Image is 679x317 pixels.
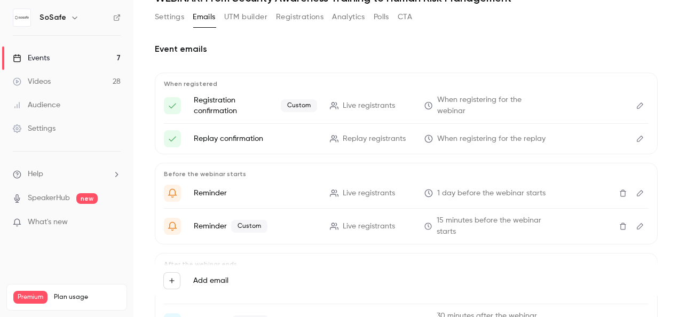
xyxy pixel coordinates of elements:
[193,275,228,286] label: Add email
[224,9,267,26] button: UTM builder
[54,293,120,302] span: Plan usage
[231,220,267,233] span: Custom
[343,133,406,145] span: Replay registrants
[155,9,184,26] button: Settings
[437,133,546,145] span: When registering for the replay
[164,185,649,202] li: Tomorrow is the Day! {{ event_name }}
[276,9,323,26] button: Registrations
[13,9,30,26] img: SoSafe
[614,185,631,202] button: Delete
[13,100,60,110] div: Audience
[13,76,51,87] div: Videos
[28,169,43,180] span: Help
[193,9,215,26] button: Emails
[437,215,548,237] span: 15 minutes before the webinar starts
[281,99,317,112] span: Custom
[194,220,317,233] p: Reminder
[437,188,546,199] span: 1 day before the webinar starts
[164,130,649,147] li: Here's your access link to see the replay of {{ event_name }}!
[13,291,48,304] span: Premium
[28,193,70,204] a: SpeakerHub
[631,130,649,147] button: Edit
[343,221,395,232] span: Live registrants
[194,133,317,144] p: Replay confirmation
[155,43,658,56] h2: Event emails
[40,12,66,23] h6: SoSafe
[164,170,649,178] p: Before the webinar starts
[108,218,121,227] iframe: Noticeable Trigger
[332,9,365,26] button: Analytics
[398,9,412,26] button: CTA
[28,217,68,228] span: What's new
[437,94,548,117] span: When registering for the webinar
[374,9,389,26] button: Polls
[13,123,56,134] div: Settings
[343,100,395,112] span: Live registrants
[164,80,649,88] p: When registered
[343,188,395,199] span: Live registrants
[631,218,649,235] button: Edit
[631,185,649,202] button: Edit
[194,95,317,116] p: Registration confirmation
[76,193,98,204] span: new
[614,218,631,235] button: Delete
[631,97,649,114] button: Edit
[164,94,649,117] li: You're Registered! {{ event_name }}
[13,169,121,180] li: help-dropdown-opener
[164,215,649,237] li: We're About to Start! {{ event_name }}
[194,188,317,199] p: Reminder
[13,53,50,64] div: Events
